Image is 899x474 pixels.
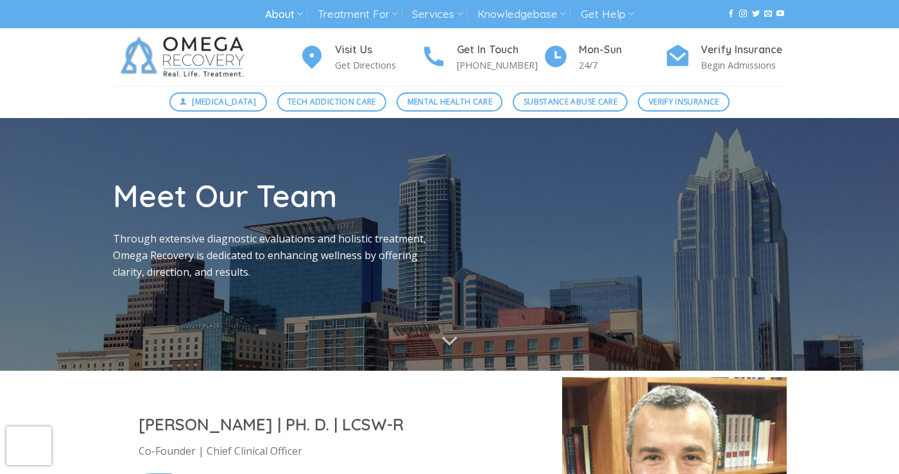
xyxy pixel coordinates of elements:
[579,42,665,58] h4: Mon-Sun
[318,3,398,26] a: Treatment For
[638,92,730,112] a: Verify Insurance
[113,231,440,280] p: Through extensive diagnostic evaluations and holistic treatment, Omega Recovery is dedicated to e...
[421,42,543,73] a: Get In Touch [PHONE_NUMBER]
[513,92,628,112] a: Substance Abuse Care
[776,10,784,19] a: Follow on YouTube
[524,96,617,108] span: Substance Abuse Care
[701,42,787,58] h4: Verify Insurance
[764,10,772,19] a: Send us an email
[457,42,543,58] h4: Get In Touch
[335,42,421,58] h4: Visit Us
[701,58,787,72] p: Begin Admissions
[477,3,566,26] a: Knowledgebase
[407,96,492,108] span: Mental Health Care
[457,58,543,72] p: [PHONE_NUMBER]
[299,42,421,73] a: Visit Us Get Directions
[739,10,747,19] a: Follow on Instagram
[139,414,536,435] h2: [PERSON_NAME] | PH. D. | LCSW-R
[649,96,719,108] span: Verify Insurance
[335,58,421,72] p: Get Directions
[113,176,440,216] h1: Meet Our Team
[192,96,256,108] span: [MEDICAL_DATA]
[412,3,463,26] a: Services
[265,3,303,26] a: About
[581,3,634,26] a: Get Help
[752,10,760,19] a: Follow on Twitter
[287,96,376,108] span: Tech Addiction Care
[665,42,787,73] a: Verify Insurance Begin Admissions
[579,58,665,72] p: 24/7
[113,28,257,86] img: Omega Recovery
[139,443,536,460] p: Co-Founder | Chief Clinical Officer
[425,325,474,358] button: Scroll for more
[727,10,735,19] a: Follow on Facebook
[277,92,387,112] a: Tech Addiction Care
[169,92,267,112] a: [MEDICAL_DATA]
[397,92,502,112] a: Mental Health Care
